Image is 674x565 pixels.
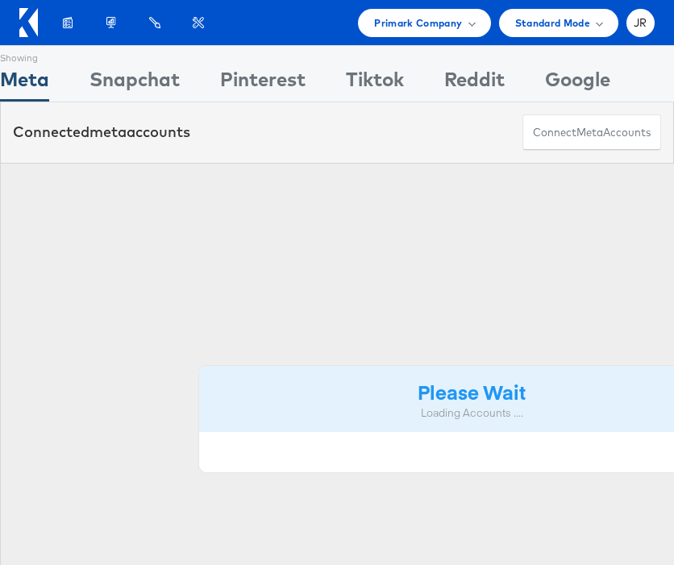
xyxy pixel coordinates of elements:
div: Connected accounts [13,122,190,143]
span: Primark Company [374,15,462,31]
span: JR [634,18,647,28]
span: meta [89,123,127,141]
strong: Please Wait [418,378,526,405]
div: Reddit [444,65,505,102]
div: Google [545,65,610,102]
div: Tiktok [346,65,404,102]
div: Pinterest [220,65,306,102]
span: Standard Mode [515,15,590,31]
button: ConnectmetaAccounts [522,114,661,151]
span: meta [576,125,603,140]
div: Snapchat [89,65,180,102]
